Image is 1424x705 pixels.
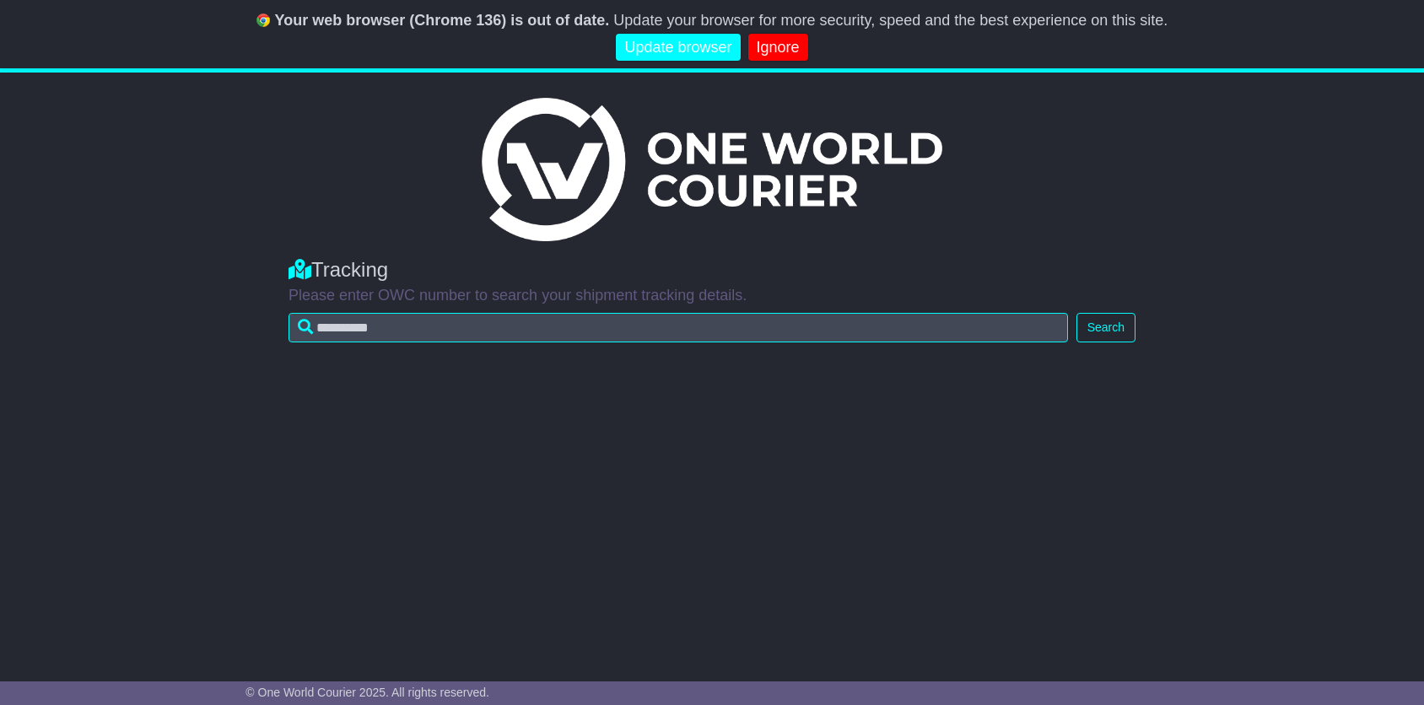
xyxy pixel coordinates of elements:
[748,34,808,62] a: Ignore
[482,98,942,241] img: Light
[275,12,610,29] b: Your web browser (Chrome 136) is out of date.
[613,12,1168,29] span: Update your browser for more security, speed and the best experience on this site.
[616,34,740,62] a: Update browser
[1076,313,1135,342] button: Search
[245,686,489,699] span: © One World Courier 2025. All rights reserved.
[289,258,1135,283] div: Tracking
[289,287,1135,305] p: Please enter OWC number to search your shipment tracking details.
